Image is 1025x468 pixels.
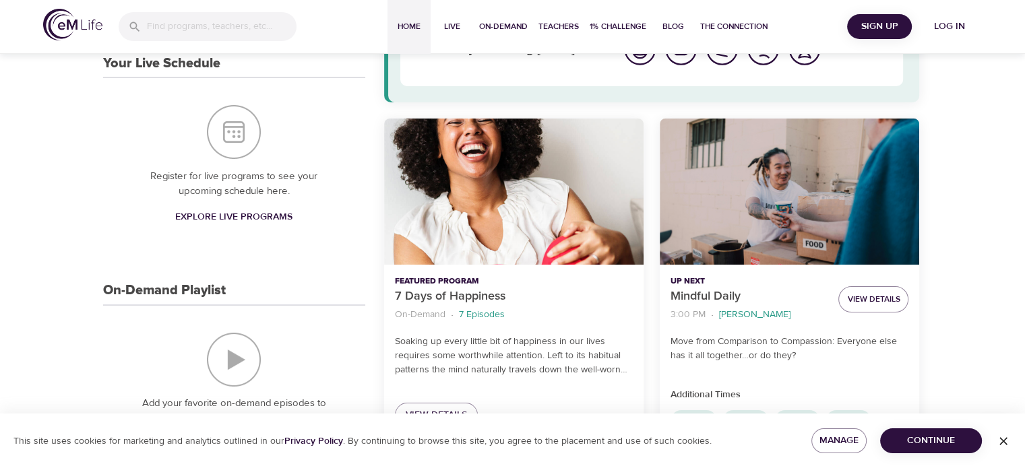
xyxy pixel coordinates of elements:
[459,308,505,322] p: 7 Episodes
[671,308,706,322] p: 3:00 PM
[395,308,445,322] p: On-Demand
[103,283,226,298] h3: On-Demand Playlist
[917,14,982,39] button: Log in
[671,288,828,306] p: Mindful Daily
[395,275,633,288] p: Featured Program
[130,169,338,199] p: Register for live programs to see your upcoming schedule here.
[722,410,769,432] div: 3:30 PM
[207,105,261,159] img: Your Live Schedule
[538,20,579,34] span: Teachers
[880,428,982,453] button: Continue
[130,396,338,426] p: Add your favorite on-demand episodes to create a personalized playlist.
[671,335,908,363] p: Move from Comparison to Compassion: Everyone else has it all together…or do they?
[891,432,971,449] span: Continue
[671,388,908,402] p: Additional Times
[826,410,871,432] div: 4:30 PM
[657,20,689,34] span: Blog
[852,18,906,35] span: Sign Up
[660,119,919,265] button: Mindful Daily
[384,119,644,265] button: 7 Days of Happiness
[671,306,828,324] nav: breadcrumb
[451,306,454,324] li: ·
[822,432,857,449] span: Manage
[590,20,646,34] span: 1% Challenge
[406,407,467,424] span: View Details
[147,12,297,41] input: Find programs, teachers, etc...
[711,306,714,324] li: ·
[811,428,867,453] button: Manage
[170,205,298,230] a: Explore Live Programs
[847,292,900,306] span: View Details
[774,410,820,432] div: 4:00 PM
[395,306,633,324] nav: breadcrumb
[700,20,768,34] span: The Connection
[284,435,343,447] a: Privacy Policy
[393,20,425,34] span: Home
[395,288,633,306] p: 7 Days of Happiness
[175,209,292,226] span: Explore Live Programs
[838,286,908,312] button: View Details
[671,410,717,432] div: 3:00 PM
[847,14,912,39] button: Sign Up
[43,9,102,40] img: logo
[719,308,790,322] p: [PERSON_NAME]
[103,56,220,71] h3: Your Live Schedule
[923,18,976,35] span: Log in
[395,335,633,377] p: Soaking up every little bit of happiness in our lives requires some worthwhile attention. Left to...
[395,403,478,428] a: View Details
[436,20,468,34] span: Live
[207,333,261,387] img: On-Demand Playlist
[479,20,528,34] span: On-Demand
[671,275,828,288] p: Up Next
